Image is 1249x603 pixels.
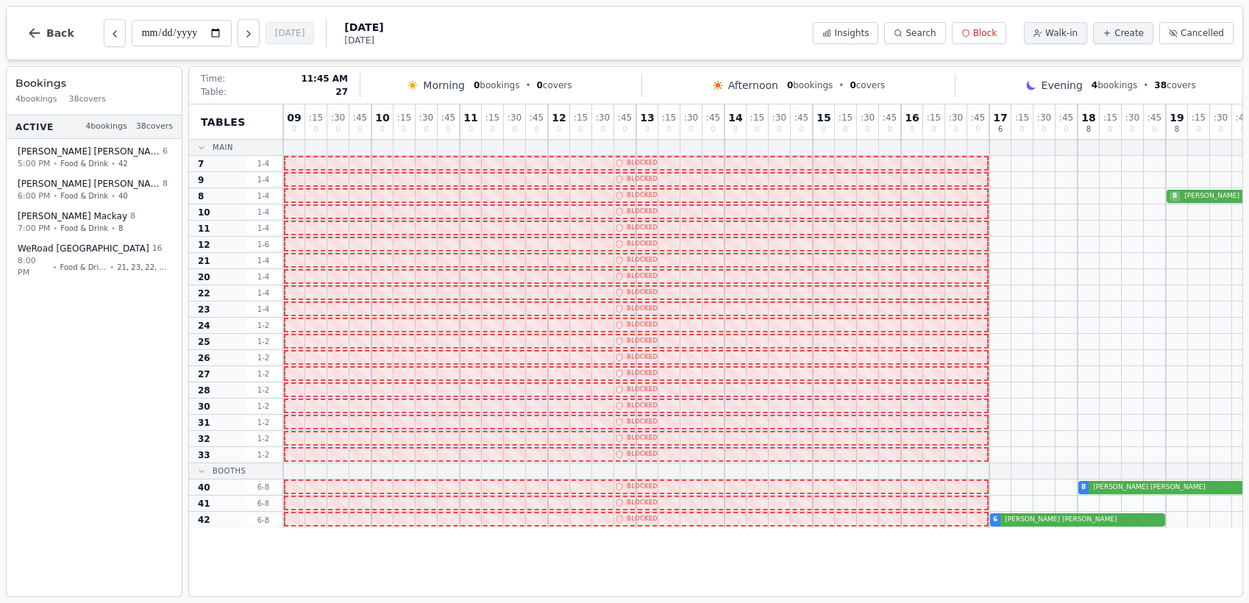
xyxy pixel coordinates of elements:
span: 24 [198,320,210,332]
button: WeRoad [GEOGRAPHIC_DATA]168:00 PM•Food & Drink•21, 23, 22, 20 [10,238,179,285]
span: : 45 [706,113,720,122]
span: Evening [1042,78,1083,93]
span: 0 [534,126,538,133]
span: : 15 [1103,113,1117,122]
span: • [53,223,57,234]
span: Search [905,27,936,39]
span: [DATE] [344,35,383,46]
span: : 45 [794,113,808,122]
span: 0 [953,126,958,133]
span: • [111,158,115,169]
span: 7 [198,158,204,170]
span: : 30 [1037,113,1051,122]
span: 1 - 2 [246,320,281,331]
span: : 15 [309,113,323,122]
span: : 30 [596,113,610,122]
button: Walk-in [1024,22,1087,44]
span: 11:45 AM [301,73,348,85]
span: : 15 [574,113,588,122]
span: 11 [198,223,210,235]
span: 1 - 2 [246,352,281,363]
span: • [111,190,115,201]
span: • [111,223,115,234]
span: WeRoad [GEOGRAPHIC_DATA] [18,243,149,254]
span: : 15 [839,113,853,122]
span: 5:00 PM [18,157,50,170]
span: 40 [118,190,128,201]
span: [DATE] [344,20,383,35]
span: 14 [728,113,742,123]
span: : 15 [927,113,941,122]
span: 0 [357,126,362,133]
span: 0 [1240,126,1245,133]
span: : 30 [684,113,698,122]
span: Table: [201,86,227,98]
span: 6:00 PM [18,190,50,202]
span: • [53,261,57,272]
span: : 45 [618,113,632,122]
span: [PERSON_NAME] [PERSON_NAME] [18,178,160,190]
span: 16 [152,243,163,255]
span: 0 [1064,126,1068,133]
button: Block [952,22,1006,44]
span: 42 [118,158,128,169]
span: 8 [1086,126,1091,133]
span: Cancelled [1181,27,1224,39]
span: 0 [733,126,738,133]
span: 6 [998,126,1003,133]
span: : 45 [971,113,985,122]
span: 0 [777,126,781,133]
span: 4 bookings [85,121,127,133]
span: 6 [163,146,168,158]
span: 15 [816,113,830,123]
span: 9 [198,174,204,186]
span: 0 [755,126,759,133]
span: bookings [787,79,833,91]
span: 23 [198,304,210,315]
span: 0 [887,126,892,133]
button: [PERSON_NAME] [PERSON_NAME]86:00 PM•Food & Drink•40 [10,173,179,207]
span: 0 [622,126,627,133]
button: [PERSON_NAME] [PERSON_NAME]65:00 PM•Food & Drink•42 [10,140,179,175]
span: : 30 [1214,113,1228,122]
span: 6 - 8 [246,498,281,509]
span: 0 [1152,126,1156,133]
span: 13 [640,113,654,123]
span: 8 [118,223,123,234]
span: : 15 [485,113,499,122]
span: 0 [512,126,516,133]
span: 10 [198,207,210,218]
span: 0 [313,126,318,133]
span: : 45 [883,113,897,122]
span: 1 - 2 [246,401,281,412]
span: covers [1154,79,1195,91]
span: 0 [1130,126,1134,133]
span: 6 [993,515,997,525]
span: 16 [905,113,919,123]
span: 7:00 PM [18,222,50,235]
span: 0 [688,126,693,133]
span: 0 [474,80,480,90]
span: 0 [711,126,715,133]
span: 8 [198,190,204,202]
span: Morning [423,78,465,93]
span: 4 [1092,80,1097,90]
span: Food & Drink [60,190,108,201]
span: 0 [843,126,847,133]
span: 8:00 PM [18,254,50,279]
button: Next day [238,19,260,47]
span: 0 [666,126,671,133]
span: : 30 [331,113,345,122]
span: 8 [163,178,168,190]
span: 8 [1081,482,1086,493]
span: 0 [335,126,340,133]
span: : 45 [441,113,455,122]
span: Main [213,142,233,153]
span: • [525,79,530,91]
span: 1 - 4 [246,288,281,299]
button: Cancelled [1159,22,1234,44]
span: 0 [850,80,855,90]
span: 10 [375,113,389,123]
span: 0 [469,126,473,133]
span: 22 [198,288,210,299]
